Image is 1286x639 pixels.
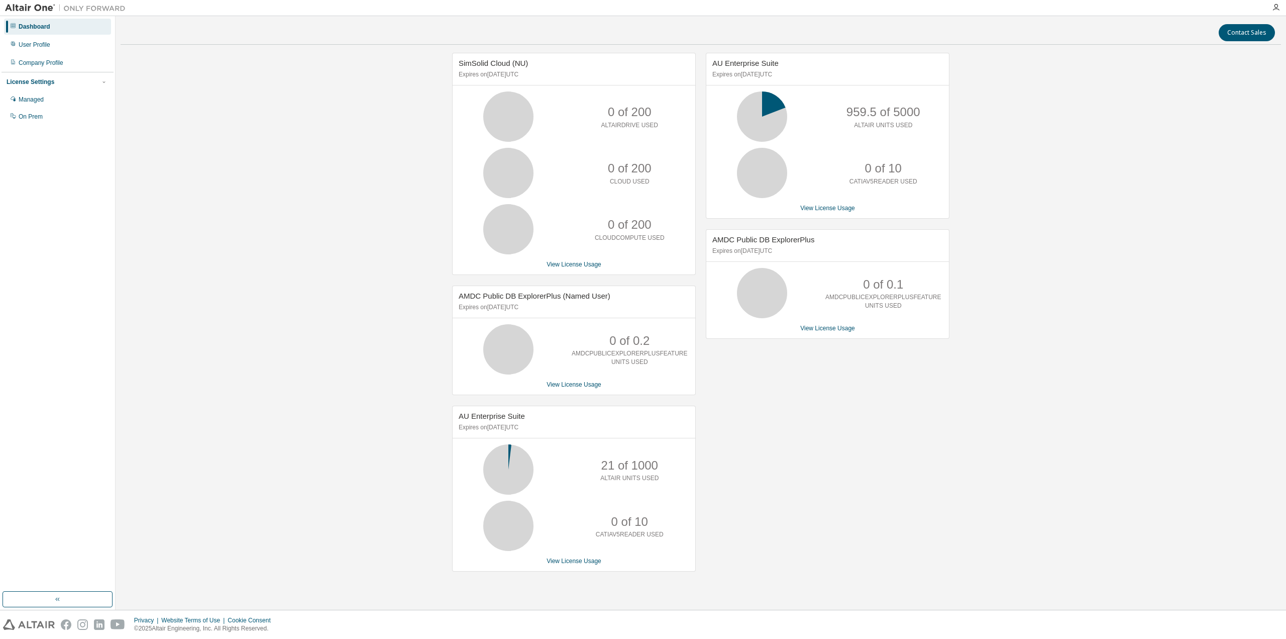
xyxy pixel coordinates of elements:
[547,558,601,565] a: View License Usage
[7,78,54,86] div: License Settings
[608,104,652,121] p: 0 of 200
[712,59,779,67] span: AU Enterprise Suite
[596,530,664,539] p: CATIAV5READER USED
[3,619,55,630] img: altair_logo.svg
[609,332,650,349] p: 0 of 0.2
[712,235,814,244] span: AMDC Public DB ExplorerPlus
[459,303,687,312] p: Expires on [DATE] UTC
[61,619,71,630] img: facebook.svg
[161,616,228,624] div: Website Terms of Use
[800,205,855,212] a: View License Usage
[19,59,63,67] div: Company Profile
[595,234,665,242] p: CLOUDCOMPUTE USED
[611,513,648,530] p: 0 of 10
[77,619,88,630] img: instagram.svg
[459,59,528,67] span: SimSolid Cloud (NU)
[547,381,601,388] a: View License Usage
[825,293,941,310] p: AMDCPUBLICEXPLORERPLUSFEATURE UNITS USED
[19,113,43,121] div: On Prem
[865,160,902,177] p: 0 of 10
[547,261,601,268] a: View License Usage
[712,247,940,255] p: Expires on [DATE] UTC
[601,457,658,474] p: 21 of 1000
[849,177,917,186] p: CATIAV5READER USED
[111,619,125,630] img: youtube.svg
[459,70,687,79] p: Expires on [DATE] UTC
[134,616,161,624] div: Privacy
[94,619,104,630] img: linkedin.svg
[134,624,277,633] p: © 2025 Altair Engineering, Inc. All Rights Reserved.
[608,160,652,177] p: 0 of 200
[800,325,855,332] a: View License Usage
[846,104,920,121] p: 959.5 of 5000
[5,3,131,13] img: Altair One
[572,349,688,367] p: AMDCPUBLICEXPLORERPLUSFEATURE UNITS USED
[19,23,50,31] div: Dashboard
[1219,24,1275,41] button: Contact Sales
[19,96,44,104] div: Managed
[854,121,912,130] p: ALTAIR UNITS USED
[610,177,650,186] p: CLOUD USED
[608,216,652,233] p: 0 of 200
[600,474,659,483] p: ALTAIR UNITS USED
[601,121,658,130] p: ALTAIRDRIVE USED
[459,292,610,300] span: AMDC Public DB ExplorerPlus (Named User)
[863,276,903,293] p: 0 of 0.1
[459,423,687,432] p: Expires on [DATE] UTC
[459,412,525,420] span: AU Enterprise Suite
[712,70,940,79] p: Expires on [DATE] UTC
[228,616,276,624] div: Cookie Consent
[19,41,50,49] div: User Profile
